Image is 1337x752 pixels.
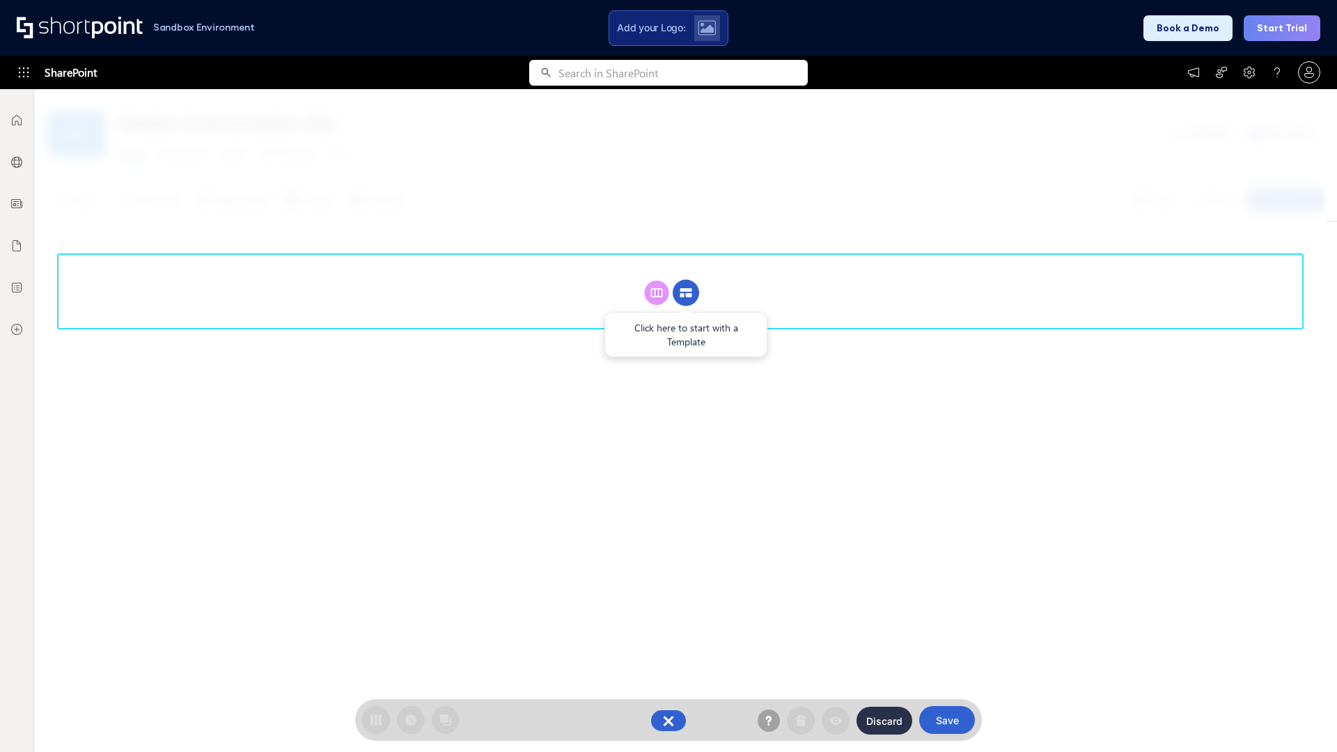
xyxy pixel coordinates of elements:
[617,22,685,34] span: Add your Logo:
[919,706,975,734] button: Save
[45,56,97,89] span: SharePoint
[1244,15,1320,41] button: Start Trial
[1267,685,1337,752] iframe: Chat Widget
[698,20,716,36] img: Upload logo
[857,707,912,735] button: Discard
[558,60,808,86] input: Search in SharePoint
[153,24,255,31] h1: Sandbox Environment
[1143,15,1233,41] button: Book a Demo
